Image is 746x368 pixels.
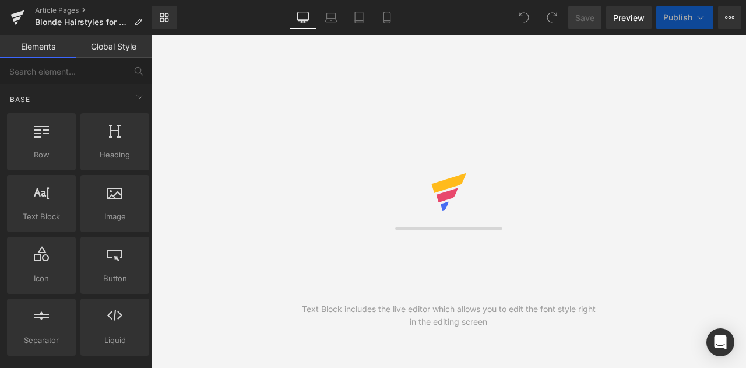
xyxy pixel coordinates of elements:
[10,272,72,285] span: Icon
[613,12,645,24] span: Preview
[718,6,741,29] button: More
[84,211,146,223] span: Image
[76,35,152,58] a: Global Style
[706,328,734,356] div: Open Intercom Messenger
[152,6,177,29] a: New Library
[84,272,146,285] span: Button
[663,13,692,22] span: Publish
[540,6,564,29] button: Redo
[35,17,129,27] span: Blonde Hairstyles for All Hair Lengths
[84,149,146,161] span: Heading
[289,6,317,29] a: Desktop
[373,6,401,29] a: Mobile
[575,12,594,24] span: Save
[10,211,72,223] span: Text Block
[300,303,597,328] div: Text Block includes the live editor which allows you to edit the font style right in the editing ...
[656,6,713,29] button: Publish
[606,6,652,29] a: Preview
[10,334,72,346] span: Separator
[345,6,373,29] a: Tablet
[317,6,345,29] a: Laptop
[9,94,31,105] span: Base
[512,6,536,29] button: Undo
[84,334,146,346] span: Liquid
[35,6,152,15] a: Article Pages
[10,149,72,161] span: Row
